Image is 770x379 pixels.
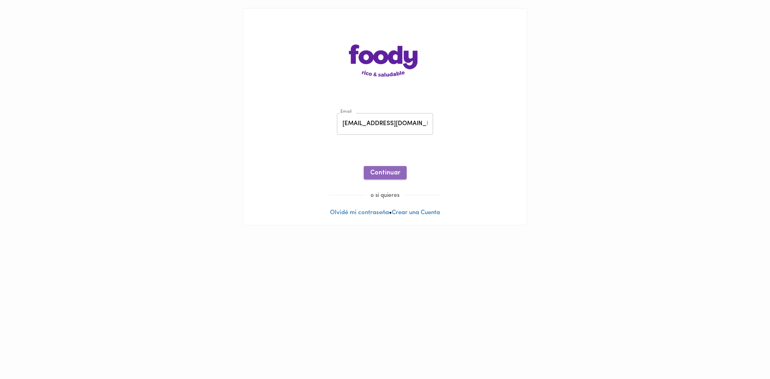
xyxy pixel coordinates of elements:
div: • [243,8,527,225]
a: Crear una Cuenta [392,210,440,216]
a: Olvidé mi contraseña [330,210,389,216]
iframe: Messagebird Livechat Widget [723,332,762,371]
button: Continuar [364,166,407,179]
img: logo-main-page.png [349,45,421,77]
span: o si quieres [366,193,404,199]
input: pepitoperez@gmail.com [337,113,433,135]
span: Continuar [370,169,400,177]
